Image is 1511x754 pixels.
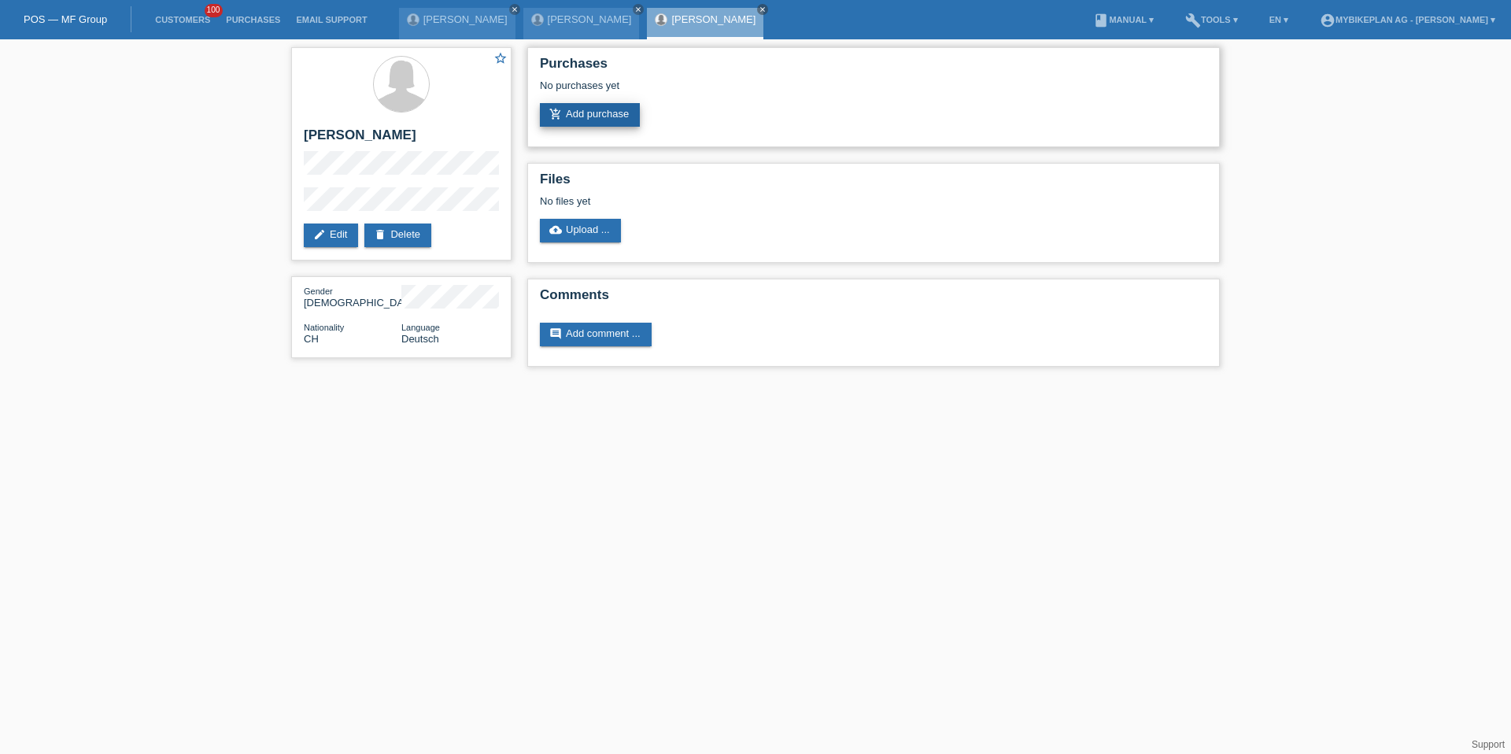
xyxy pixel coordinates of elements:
i: edit [313,228,326,241]
a: [PERSON_NAME] [423,13,508,25]
div: No purchases yet [540,79,1207,103]
i: cloud_upload [549,224,562,236]
div: [DEMOGRAPHIC_DATA] [304,285,401,309]
i: close [511,6,519,13]
a: EN ▾ [1262,15,1296,24]
a: Support [1472,739,1505,750]
a: Purchases [218,15,288,24]
i: build [1185,13,1201,28]
a: bookManual ▾ [1085,15,1162,24]
i: delete [374,228,386,241]
a: POS — MF Group [24,13,107,25]
i: add_shopping_cart [549,108,562,120]
a: close [757,4,768,15]
a: buildTools ▾ [1177,15,1246,24]
i: comment [549,327,562,340]
a: Email Support [288,15,375,24]
a: close [509,4,520,15]
i: account_circle [1320,13,1336,28]
span: Gender [304,286,333,296]
a: Customers [147,15,218,24]
span: Language [401,323,440,332]
i: close [759,6,767,13]
i: star_border [493,51,508,65]
div: No files yet [540,195,1021,207]
a: add_shopping_cartAdd purchase [540,103,640,127]
a: commentAdd comment ... [540,323,652,346]
a: deleteDelete [364,224,431,247]
h2: Files [540,172,1207,195]
h2: [PERSON_NAME] [304,128,499,151]
span: 100 [205,4,224,17]
span: Deutsch [401,333,439,345]
span: Nationality [304,323,344,332]
a: cloud_uploadUpload ... [540,219,621,242]
a: editEdit [304,224,358,247]
a: star_border [493,51,508,68]
a: [PERSON_NAME] [671,13,755,25]
i: close [634,6,642,13]
h2: Purchases [540,56,1207,79]
a: close [633,4,644,15]
a: account_circleMybikeplan AG - [PERSON_NAME] ▾ [1312,15,1503,24]
a: [PERSON_NAME] [548,13,632,25]
span: Switzerland [304,333,319,345]
i: book [1093,13,1109,28]
h2: Comments [540,287,1207,311]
